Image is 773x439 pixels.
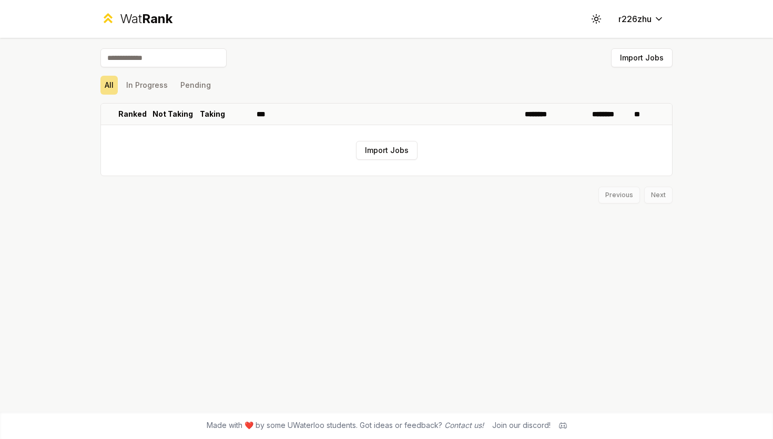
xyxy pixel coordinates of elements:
[118,109,147,119] p: Ranked
[356,141,418,160] button: Import Jobs
[611,48,673,67] button: Import Jobs
[152,109,193,119] p: Not Taking
[610,9,673,28] button: r226zhu
[100,11,172,27] a: WatRank
[120,11,172,27] div: Wat
[207,420,484,431] span: Made with ❤️ by some UWaterloo students. Got ideas or feedback?
[122,76,172,95] button: In Progress
[492,420,551,431] div: Join our discord!
[176,76,215,95] button: Pending
[142,11,172,26] span: Rank
[100,76,118,95] button: All
[618,13,652,25] span: r226zhu
[444,421,484,430] a: Contact us!
[200,109,225,119] p: Taking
